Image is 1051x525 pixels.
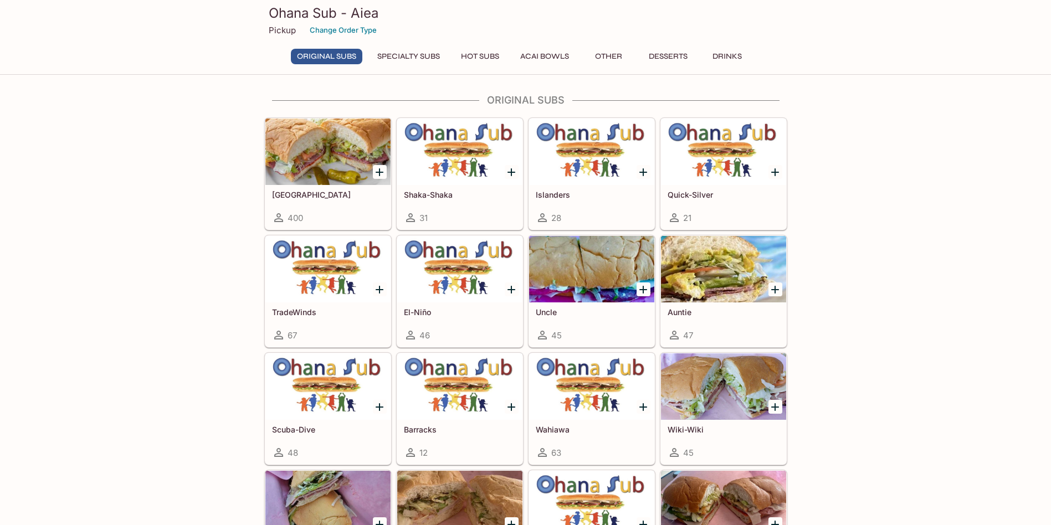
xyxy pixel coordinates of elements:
button: Add Scuba-Dive [373,400,387,414]
h5: Islanders [536,190,648,199]
span: 46 [419,330,430,341]
a: Barracks12 [397,353,523,465]
span: 48 [288,447,298,458]
h5: Uncle [536,307,648,317]
h5: El-Niño [404,307,516,317]
div: Islanders [529,119,654,185]
div: Scuba-Dive [265,353,391,420]
div: El-Niño [397,236,522,302]
button: Original Subs [291,49,362,64]
span: 400 [288,213,303,223]
span: 12 [419,447,428,458]
a: Auntie47 [660,235,787,347]
h5: Wahiawa [536,425,648,434]
h5: Wiki-Wiki [668,425,780,434]
h5: Auntie [668,307,780,317]
button: Add Shaka-Shaka [505,165,519,179]
button: Add TradeWinds [373,282,387,296]
div: Auntie [661,236,786,302]
a: Wahiawa63 [529,353,655,465]
button: Add Wiki-Wiki [768,400,782,414]
button: Add Uncle [637,282,650,296]
button: Specialty Subs [371,49,446,64]
button: Add Islanders [637,165,650,179]
span: 47 [683,330,693,341]
span: 45 [683,447,694,458]
h3: Ohana Sub - Aiea [269,4,783,22]
a: TradeWinds67 [265,235,391,347]
div: Wiki-Wiki [661,353,786,420]
button: Add Wahiawa [637,400,650,414]
span: 28 [551,213,561,223]
a: El-Niño46 [397,235,523,347]
div: Italinano [265,119,391,185]
h5: Scuba-Dive [272,425,384,434]
a: Quick-Silver21 [660,118,787,230]
button: Drinks [703,49,752,64]
p: Pickup [269,25,296,35]
button: Add Barracks [505,400,519,414]
div: TradeWinds [265,236,391,302]
div: Uncle [529,236,654,302]
div: Barracks [397,353,522,420]
h5: Barracks [404,425,516,434]
span: 67 [288,330,297,341]
button: Add El-Niño [505,282,519,296]
span: 45 [551,330,562,341]
a: Wiki-Wiki45 [660,353,787,465]
span: 21 [683,213,691,223]
button: Hot Subs [455,49,505,64]
span: 31 [419,213,428,223]
button: Desserts [643,49,694,64]
button: Add Quick-Silver [768,165,782,179]
h5: Quick-Silver [668,190,780,199]
a: Uncle45 [529,235,655,347]
h4: Original Subs [264,94,787,106]
div: Shaka-Shaka [397,119,522,185]
a: Islanders28 [529,118,655,230]
button: Acai Bowls [514,49,575,64]
button: Add Auntie [768,282,782,296]
a: Scuba-Dive48 [265,353,391,465]
button: Other [584,49,634,64]
div: Quick-Silver [661,119,786,185]
h5: Shaka-Shaka [404,190,516,199]
h5: [GEOGRAPHIC_DATA] [272,190,384,199]
h5: TradeWinds [272,307,384,317]
button: Change Order Type [305,22,382,39]
a: Shaka-Shaka31 [397,118,523,230]
div: Wahiawa [529,353,654,420]
a: [GEOGRAPHIC_DATA]400 [265,118,391,230]
button: Add Italinano [373,165,387,179]
span: 63 [551,447,561,458]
